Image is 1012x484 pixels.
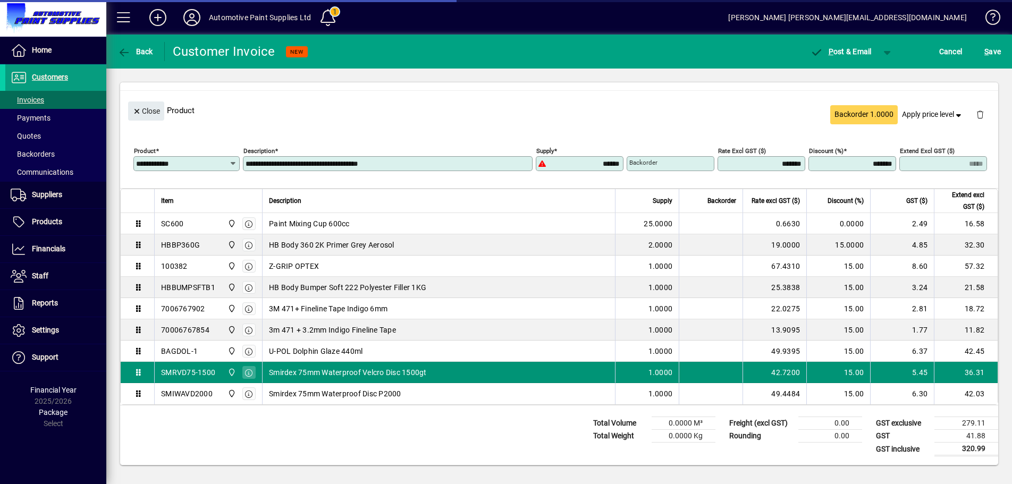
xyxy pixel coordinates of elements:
span: 1.0000 [648,282,673,293]
div: HBBUMPSFTB1 [161,282,215,293]
span: 25.0000 [644,218,672,229]
span: Home [32,46,52,54]
span: Extend excl GST ($) [941,189,984,213]
span: Staff [32,271,48,280]
mat-label: Rate excl GST ($) [718,147,766,155]
span: Automotive Paint Supplies Ltd [225,345,237,357]
a: Quotes [5,127,106,145]
span: 1.0000 [648,303,673,314]
div: Customer Invoice [173,43,275,60]
span: Financials [32,244,65,253]
mat-label: Backorder [629,159,657,166]
span: Settings [32,326,59,334]
td: 15.00 [806,362,870,383]
td: 0.0000 Kg [652,430,715,443]
td: 0.0000 [806,213,870,234]
td: 42.45 [934,341,998,362]
div: SMRVD75-1500 [161,367,215,378]
span: Rate excl GST ($) [752,195,800,207]
span: Quotes [11,132,41,140]
button: Save [982,42,1003,61]
a: Support [5,344,106,371]
span: 3M 471+ Fineline Tape Indigo 6mm [269,303,387,314]
td: 42.03 [934,383,998,404]
td: 3.24 [870,277,934,298]
span: Apply price level [902,109,964,120]
button: Add [141,8,175,27]
button: Apply price level [898,105,968,124]
span: 1.0000 [648,388,673,399]
span: ost & Email [810,47,872,56]
button: Profile [175,8,209,27]
div: SC600 [161,218,183,229]
span: HB Body Bumper Soft 222 Polyester Filler 1KG [269,282,426,293]
div: HBBP360G [161,240,200,250]
span: Automotive Paint Supplies Ltd [225,260,237,272]
button: Delete [967,101,993,127]
td: 1.77 [870,319,934,341]
button: Back [115,42,156,61]
span: Paint Mixing Cup 600cc [269,218,350,229]
div: 49.9395 [749,346,800,356]
span: U-POL Dolphin Glaze 440ml [269,346,362,356]
button: Product History [629,67,691,86]
span: Automotive Paint Supplies Ltd [225,388,237,400]
span: ave [984,43,1001,60]
span: NEW [290,48,303,55]
div: 7006767902 [161,303,205,314]
div: 100382 [161,261,188,271]
span: Smirdex 75mm Waterproof Disc P2000 [269,388,401,399]
span: Customers [32,73,68,81]
span: HB Body 360 2K Primer Grey Aerosol [269,240,394,250]
span: 1.0000 [648,346,673,356]
a: Settings [5,317,106,344]
button: Post & Email [805,42,877,61]
td: Total Volume [588,417,652,430]
div: 19.0000 [749,240,800,250]
span: 1.0000 [648,325,673,335]
td: 15.00 [806,383,870,404]
a: Financials [5,236,106,262]
app-page-header-button: Back [106,42,165,61]
div: 67.4310 [749,261,800,271]
td: Rounding [724,430,798,443]
td: 6.30 [870,383,934,404]
span: Smirdex 75mm Waterproof Velcro Disc 1500gt [269,367,427,378]
td: 0.00 [798,430,862,443]
span: Backorder [707,195,736,207]
span: Package [39,408,68,417]
div: 49.4484 [749,388,800,399]
span: Backorders [11,150,55,158]
a: Backorders [5,145,106,163]
span: GST ($) [906,195,927,207]
td: 16.58 [934,213,998,234]
span: Invoices [11,96,44,104]
div: 22.0275 [749,303,800,314]
div: 42.7200 [749,367,800,378]
div: 70006767854 [161,325,209,335]
td: 41.88 [934,430,998,443]
button: Backorder 1.0000 [830,105,898,124]
td: 0.00 [798,417,862,430]
td: 5.45 [870,362,934,383]
td: 320.99 [934,443,998,456]
span: 2.0000 [648,240,673,250]
td: 4.85 [870,234,934,256]
span: P [829,47,833,56]
div: [PERSON_NAME] [PERSON_NAME][EMAIL_ADDRESS][DOMAIN_NAME] [728,9,967,26]
span: Suppliers [32,190,62,199]
td: GST [871,430,934,443]
span: Automotive Paint Supplies Ltd [225,218,237,230]
app-page-header-button: Delete [967,109,993,119]
mat-label: Supply [536,147,554,155]
td: Freight (excl GST) [724,417,798,430]
mat-label: Discount (%) [809,147,844,155]
td: 15.00 [806,319,870,341]
td: 18.72 [934,298,998,319]
div: Automotive Paint Supplies Ltd [209,9,311,26]
td: 6.37 [870,341,934,362]
div: Product [120,91,998,130]
td: 279.11 [934,417,998,430]
a: Suppliers [5,182,106,208]
td: 15.00 [806,341,870,362]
